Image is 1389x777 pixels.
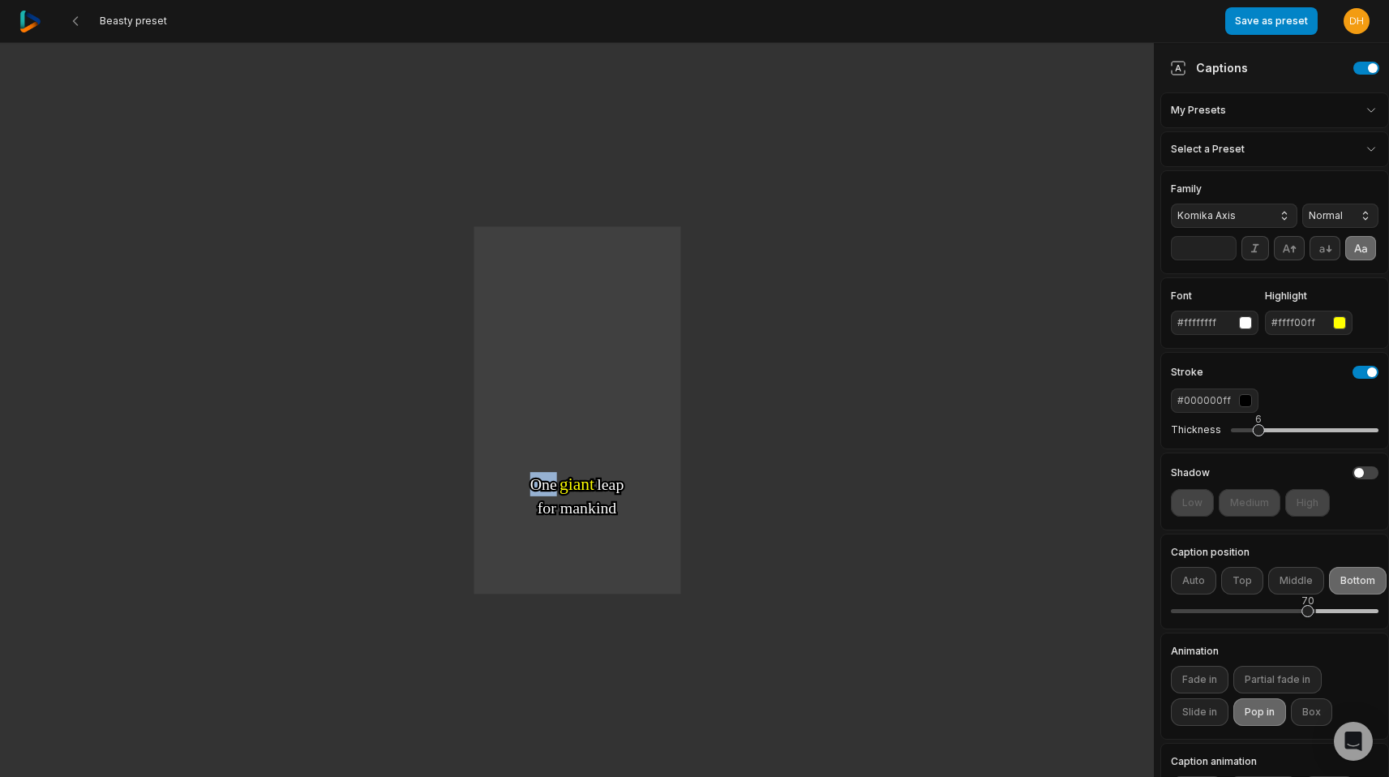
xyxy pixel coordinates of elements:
button: Bottom [1329,567,1387,595]
button: High [1285,489,1330,517]
span: Beasty preset [100,15,167,28]
h4: Shadow [1171,468,1210,478]
button: Top [1221,567,1263,595]
button: Komika Axis [1171,204,1297,228]
button: Medium [1219,489,1280,517]
button: Normal [1302,204,1378,228]
button: Box [1291,698,1332,726]
label: Thickness [1171,423,1221,436]
div: 6 [1255,412,1262,427]
button: Fade in [1171,666,1228,693]
label: Animation [1171,646,1378,656]
div: Open Intercom Messenger [1334,722,1373,761]
div: #ffff00ff [1271,316,1327,330]
button: Low [1171,489,1214,517]
div: Select a Preset [1160,131,1389,167]
label: Family [1171,184,1297,194]
label: Caption position [1171,547,1378,557]
button: Partial fade in [1233,666,1322,693]
span: Normal [1309,208,1346,223]
label: Font [1171,291,1258,301]
button: Auto [1171,567,1216,595]
div: Captions [1170,59,1248,76]
div: My Presets [1160,92,1389,128]
span: Komika Axis [1177,208,1265,223]
div: #000000ff [1177,393,1233,408]
label: Caption animation [1171,757,1378,766]
button: Pop in [1233,698,1286,726]
div: 70 [1301,594,1314,608]
button: #ffff00ff [1265,311,1353,335]
div: #ffffffff [1177,316,1233,330]
img: reap [19,11,41,32]
button: Middle [1268,567,1324,595]
button: #000000ff [1171,388,1258,413]
button: Save as preset [1225,7,1318,35]
label: Highlight [1265,291,1353,301]
h4: Stroke [1171,367,1203,377]
button: #ffffffff [1171,311,1258,335]
button: Slide in [1171,698,1228,726]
